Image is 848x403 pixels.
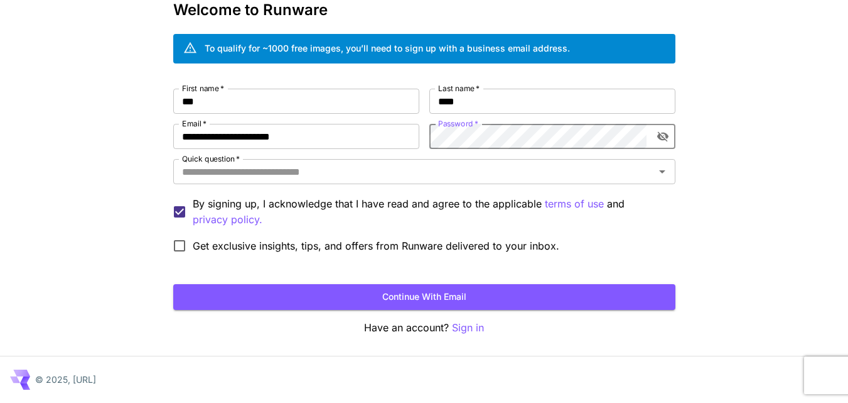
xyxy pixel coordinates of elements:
[193,196,665,228] p: By signing up, I acknowledge that I have read and agree to the applicable and
[545,196,604,212] button: By signing up, I acknowledge that I have read and agree to the applicable and privacy policy.
[193,212,262,228] p: privacy policy.
[173,284,675,310] button: Continue with email
[182,118,207,129] label: Email
[173,320,675,336] p: Have an account?
[653,163,671,180] button: Open
[545,196,604,212] p: terms of use
[438,118,478,129] label: Password
[182,153,240,164] label: Quick question
[652,125,674,148] button: toggle password visibility
[438,83,480,94] label: Last name
[173,1,675,19] h3: Welcome to Runware
[193,238,559,253] span: Get exclusive insights, tips, and offers from Runware delivered to your inbox.
[193,212,262,228] button: By signing up, I acknowledge that I have read and agree to the applicable terms of use and
[205,41,570,55] div: To qualify for ~1000 free images, you’ll need to sign up with a business email address.
[35,373,96,386] p: © 2025, [URL]
[182,83,224,94] label: First name
[452,320,484,336] button: Sign in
